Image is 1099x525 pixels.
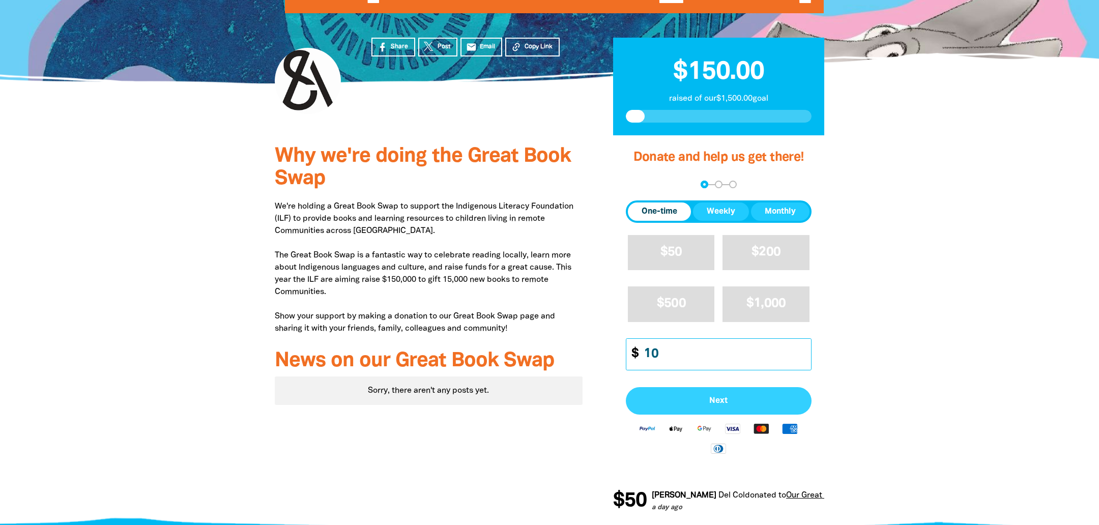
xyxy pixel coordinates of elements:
[784,492,969,499] a: Our Great Book Swap at the [GEOGRAPHIC_DATA]
[722,286,809,322] button: $1,000
[371,38,415,56] a: Share
[701,181,708,188] button: Navigate to step 1 of 3 to enter your donation amount
[707,206,735,218] span: Weekly
[649,492,714,499] em: [PERSON_NAME]
[673,61,764,84] span: $150.00
[391,42,408,51] span: Share
[275,200,583,335] p: We're holding a Great Book Swap to support the Indigenous Literacy Foundation (ILF) to provide bo...
[729,181,737,188] button: Navigate to step 3 of 3 to enter your payment details
[275,147,571,188] span: Why we're doing the Great Book Swap
[626,387,812,415] button: Pay with Credit Card
[633,423,661,434] img: Paypal logo
[611,491,644,511] span: $50
[746,298,786,309] span: $1,000
[466,42,477,52] i: email
[775,423,804,434] img: American Express logo
[275,376,583,405] div: Paginated content
[751,202,809,221] button: Monthly
[637,397,800,405] span: Next
[275,350,583,372] h3: News on our Great Book Swap
[716,492,742,499] em: Del Col
[626,415,812,462] div: Available payment methods
[718,423,747,434] img: Visa logo
[628,235,715,270] button: $50
[660,246,682,258] span: $50
[751,246,780,258] span: $200
[637,339,811,370] input: Enter custom amount
[649,503,969,513] p: a day ago
[661,423,690,434] img: Apple Pay logo
[438,42,450,51] span: Post
[693,202,749,221] button: Weekly
[525,42,553,51] span: Copy Link
[747,423,775,434] img: Mastercard logo
[642,206,677,218] span: One-time
[418,38,457,56] a: Post
[626,339,639,370] span: $
[505,38,560,56] button: Copy Link
[275,376,583,405] div: Sorry, there aren't any posts yet.
[628,286,715,322] button: $500
[657,298,686,309] span: $500
[722,235,809,270] button: $200
[626,200,812,223] div: Donation frequency
[765,206,796,218] span: Monthly
[613,485,824,517] div: Donation stream
[704,443,733,454] img: Diners Club logo
[460,38,502,56] a: emailEmail
[626,93,812,105] p: raised of our $1,500.00 goal
[480,42,495,51] span: Email
[628,202,691,221] button: One-time
[690,423,718,434] img: Google Pay logo
[715,181,722,188] button: Navigate to step 2 of 3 to enter your details
[633,152,804,163] span: Donate and help us get there!
[742,492,784,499] span: donated to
